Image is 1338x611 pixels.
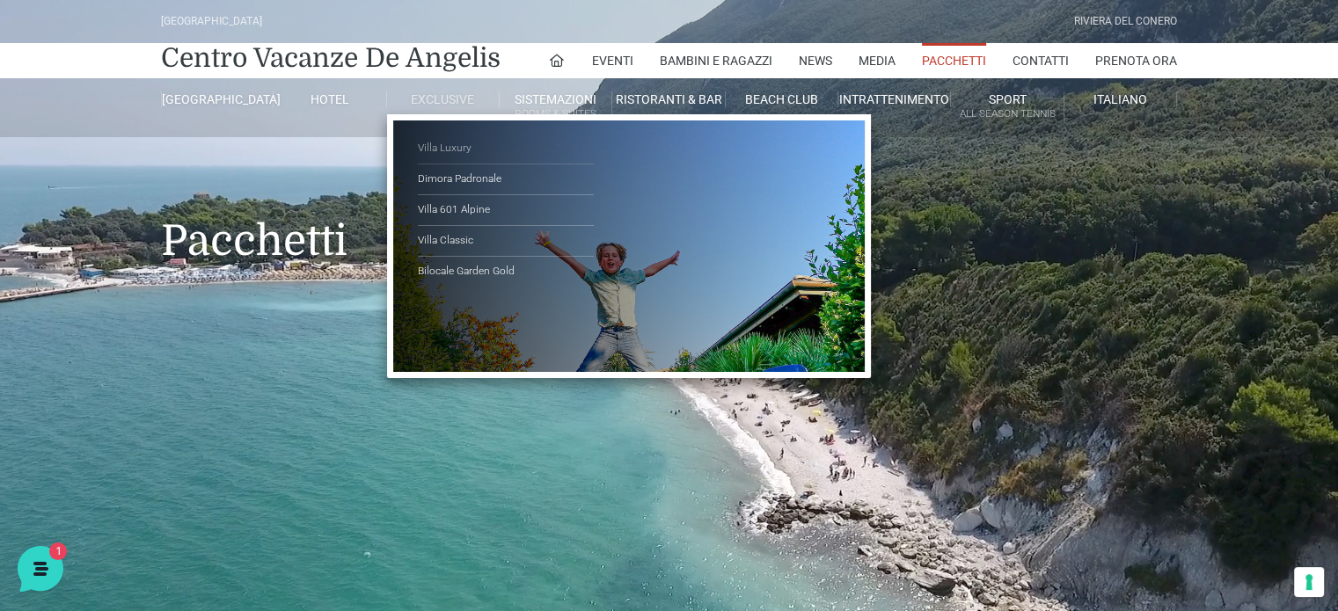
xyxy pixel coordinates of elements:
[157,141,324,155] a: [DEMOGRAPHIC_DATA] tutto
[14,449,122,490] button: Home
[114,232,260,246] span: Inizia una conversazione
[418,164,594,195] a: Dimora Padronale
[271,474,296,490] p: Aiuto
[500,105,611,122] small: Rooms & Suites
[387,91,500,107] a: Exclusive
[53,474,83,490] p: Home
[951,105,1063,122] small: All Season Tennis
[28,292,137,306] span: Trova una risposta
[500,91,612,124] a: SistemazioniRooms & Suites
[274,91,386,107] a: Hotel
[230,449,338,490] button: Aiuto
[1074,13,1177,30] div: Riviera Del Conero
[1093,92,1147,106] span: Italiano
[74,190,271,207] p: Ciao! Benvenuto al [GEOGRAPHIC_DATA]! Come posso aiutarti!
[592,43,633,78] a: Eventi
[28,141,150,155] span: Le tue conversazioni
[40,330,288,347] input: Cerca un articolo...
[187,292,324,306] a: Apri Centro Assistenza
[418,226,594,257] a: Villa Classic
[74,169,271,186] span: [PERSON_NAME]
[660,43,772,78] a: Bambini e Ragazzi
[152,474,200,490] p: Messaggi
[951,91,1064,124] a: SportAll Season Tennis
[161,40,501,76] a: Centro Vacanze De Angelis
[306,190,324,207] span: 1
[21,162,331,215] a: [PERSON_NAME]Ciao! Benvenuto al [GEOGRAPHIC_DATA]! Come posso aiutarti!11 min fa1
[418,134,594,164] a: Villa Luxury
[726,91,838,107] a: Beach Club
[14,542,67,595] iframe: Customerly Messenger Launcher
[1064,91,1177,107] a: Italiano
[1095,43,1177,78] a: Prenota Ora
[418,257,594,287] a: Bilocale Garden Gold
[28,171,63,206] img: light
[418,195,594,226] a: Villa 601 Alpine
[176,447,188,460] span: 1
[799,43,832,78] a: News
[28,222,324,257] button: Inizia una conversazione
[1294,567,1324,597] button: Le tue preferenze relative al consenso per le tecnologie di tracciamento
[838,91,951,107] a: Intrattenimento
[1013,43,1069,78] a: Contatti
[14,77,296,113] p: La nostra missione è rendere la tua esperienza straordinaria!
[922,43,986,78] a: Pacchetti
[14,14,296,70] h2: Ciao da De Angelis Resort 👋
[122,449,230,490] button: 1Messaggi
[612,91,725,107] a: Ristoranti & Bar
[859,43,896,78] a: Media
[161,91,274,107] a: [GEOGRAPHIC_DATA]
[161,137,1177,292] h1: Pacchetti
[161,13,262,30] div: [GEOGRAPHIC_DATA]
[281,169,324,185] p: 11 min fa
